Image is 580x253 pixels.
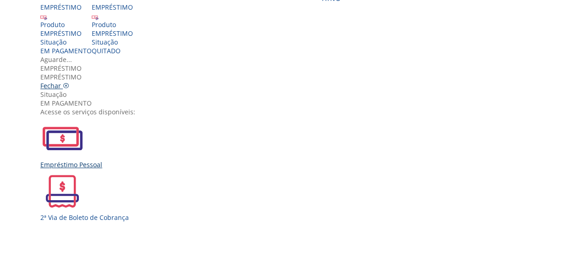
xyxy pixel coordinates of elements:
div: Empréstimo Pessoal [40,160,547,169]
img: 2ViaCobranca.svg [40,169,84,213]
div: Situação [40,38,92,46]
div: EMPRÉSTIMO [92,29,133,38]
a: Fechar [40,81,69,90]
a: Empréstimo Pessoal [40,116,547,169]
div: Empréstimo [40,3,92,11]
span: EMPRÉSTIMO [40,73,82,81]
span: EM PAGAMENTO [40,46,92,55]
a: Empréstimo Produto EMPRÉSTIMO Situação QUITADO [92,3,133,55]
a: Empréstimo Produto EMPRÉSTIMO Situação EM PAGAMENTO [40,3,92,55]
a: 2ª Via de Boleto de Cobrança [40,169,547,222]
img: ico_emprestimo.svg [92,13,99,20]
div: Produto [92,20,133,29]
div: EM PAGAMENTO [40,99,547,107]
div: Empréstimo [92,3,133,11]
div: 2ª Via de Boleto de Cobrança [40,213,547,222]
span: QUITADO [92,46,121,55]
span: Fechar [40,81,61,90]
img: ico_emprestimo.svg [40,13,47,20]
img: EmprestimoPessoal.svg [40,116,84,160]
div: Produto [40,20,92,29]
div: EMPRÉSTIMO [40,29,92,38]
div: Acesse os serviços disponíveis: [40,107,547,116]
div: Situação [40,90,547,99]
div: Empréstimo [40,64,547,73]
div: Aguarde... [40,55,547,64]
div: Situação [92,38,133,46]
